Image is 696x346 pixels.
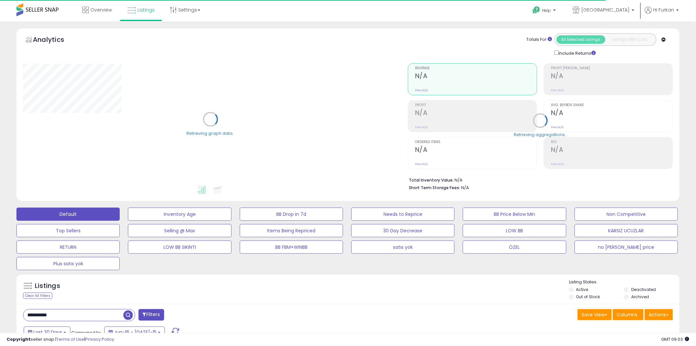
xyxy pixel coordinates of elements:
[550,49,604,57] div: Include Returns
[575,208,678,221] button: Non Competitive
[128,241,231,254] button: LOW BB SIKINTI
[85,336,114,342] a: Privacy Policy
[240,241,343,254] button: BB FBM+WINBB
[56,336,84,342] a: Terms of Use
[137,7,155,13] span: Listings
[576,294,600,300] label: Out of Stock
[557,35,606,44] button: All Selected Listings
[463,241,566,254] button: ÖZEL
[654,7,674,13] span: Hi Furkan
[7,336,31,342] strong: Copyright
[35,281,60,291] h5: Listings
[34,329,62,335] span: Last 30 Days
[71,330,102,336] span: Compared to:
[617,311,638,318] span: Columns
[16,241,120,254] button: RETURN
[576,287,588,292] label: Active
[575,241,678,254] button: no [PERSON_NAME] price
[186,130,235,136] div: Retrieving graph data..
[533,6,541,14] i: Get Help
[33,35,77,46] h5: Analytics
[463,208,566,221] button: BB Price Below Min
[23,293,52,299] div: Clear All Filters
[351,208,455,221] button: Needs to Reprice
[16,224,120,237] button: Top Sellers
[7,336,114,343] div: seller snap | |
[542,8,551,13] span: Help
[16,257,120,270] button: Plus satıs yok
[645,309,673,320] button: Actions
[613,309,644,320] button: Columns
[528,1,562,21] a: Help
[128,208,231,221] button: Inventory Age
[578,309,612,320] button: Save View
[240,224,343,237] button: Items Being Repriced
[351,224,455,237] button: 30 Day Decrease
[631,287,656,292] label: Deactivated
[90,7,112,13] span: Overview
[351,241,455,254] button: satıs yok
[463,224,566,237] button: LOW BB
[24,327,70,338] button: Last 30 Days
[582,7,630,13] span: [GEOGRAPHIC_DATA]
[631,294,649,300] label: Archived
[128,224,231,237] button: Selling @ Max
[138,309,164,321] button: Filters
[661,336,689,342] span: 2025-08-15 09:03 GMT
[514,132,567,138] div: Retrieving aggregations..
[104,327,165,338] button: Jun-16 - [DATE]-15
[645,7,679,21] a: Hi Furkan
[527,37,552,43] div: Totals For
[114,329,157,335] span: Jun-16 - [DATE]-15
[569,279,680,285] p: Listing States:
[605,35,654,44] button: Listings With Cost
[240,208,343,221] button: BB Drop in 7d
[16,208,120,221] button: Default
[575,224,678,237] button: KARSIZ UCUZLAR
